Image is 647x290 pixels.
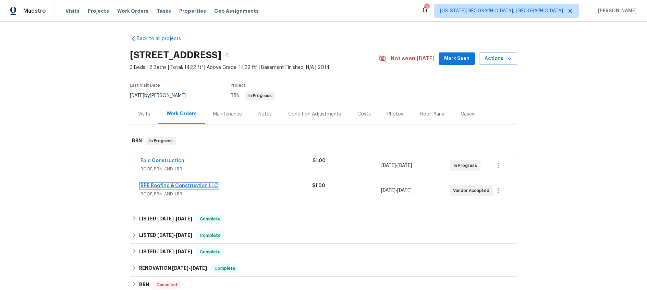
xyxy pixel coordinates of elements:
[157,216,174,221] span: [DATE]
[391,55,435,62] span: Not seen [DATE]
[172,266,207,270] span: -
[167,110,197,117] div: Work Orders
[179,8,206,14] span: Properties
[231,83,246,87] span: Project
[130,92,194,100] div: by [PERSON_NAME]
[444,55,469,63] span: Mark Seen
[595,8,637,14] span: [PERSON_NAME]
[157,216,192,221] span: -
[221,49,234,61] button: Copy Address
[387,111,403,118] div: Photos
[157,9,171,13] span: Tasks
[246,94,274,98] span: In Progress
[440,8,563,14] span: [US_STATE][GEOGRAPHIC_DATA], [GEOGRAPHIC_DATA]
[23,8,46,14] span: Maestro
[258,111,272,118] div: Notes
[130,211,517,227] div: LISTED [DATE]-[DATE]Complete
[130,260,517,277] div: RENOVATION [DATE]-[DATE]Complete
[197,249,223,255] span: Complete
[381,163,396,168] span: [DATE]
[141,158,184,163] a: Epic Construction
[157,249,192,254] span: -
[454,162,480,169] span: In Progress
[420,111,444,118] div: Floor Plans
[172,266,188,270] span: [DATE]
[141,166,313,172] span: ROOF, BRN_AND_LRR
[130,35,196,42] a: Back to all projects
[141,183,218,188] a: BPR Roofing & Construction LLC
[139,248,192,256] h6: LISTED
[147,137,175,144] span: In Progress
[176,233,192,238] span: [DATE]
[139,281,149,289] h6: BRN
[132,137,142,145] h6: BRN
[288,111,341,118] div: Condition Adjustments
[139,215,192,223] h6: LISTED
[138,111,150,118] div: Visits
[214,8,259,14] span: Geo Assignments
[139,264,207,273] h6: RENOVATION
[357,111,371,118] div: Costs
[154,281,180,288] span: Cancelled
[139,231,192,240] h6: LISTED
[130,64,378,71] span: 3 Beds | 2 Baths | Total: 1422 ft² | Above Grade: 1422 ft² | Basement Finished: N/A | 2014
[398,163,412,168] span: [DATE]
[197,232,223,239] span: Complete
[157,249,174,254] span: [DATE]
[397,188,412,193] span: [DATE]
[381,162,412,169] span: -
[213,111,242,118] div: Maintenance
[157,233,192,238] span: -
[176,216,192,221] span: [DATE]
[479,52,517,65] button: Actions
[191,266,207,270] span: [DATE]
[130,52,221,59] h2: [STREET_ADDRESS]
[130,130,517,152] div: BRN In Progress
[485,55,512,63] span: Actions
[130,227,517,244] div: LISTED [DATE]-[DATE]Complete
[88,8,109,14] span: Projects
[197,216,223,222] span: Complete
[461,111,474,118] div: Cases
[157,233,174,238] span: [DATE]
[65,8,80,14] span: Visits
[313,158,326,163] span: $1.00
[117,8,148,14] span: Work Orders
[130,244,517,260] div: LISTED [DATE]-[DATE]Complete
[424,4,429,11] div: 2
[212,265,238,272] span: Complete
[141,191,312,197] span: ROOF, BRN_AND_LRR
[381,187,412,194] span: -
[439,52,475,65] button: Mark Seen
[453,187,492,194] span: Vendor Accepted
[130,83,160,87] span: Last Visit Date
[231,93,275,98] span: BRN
[176,249,192,254] span: [DATE]
[381,188,395,193] span: [DATE]
[130,93,144,98] span: [DATE]
[312,183,325,188] span: $1.00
